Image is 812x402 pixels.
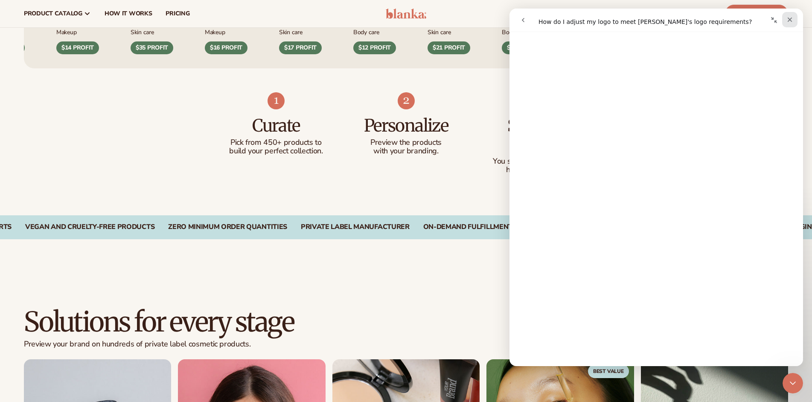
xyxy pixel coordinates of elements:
div: $17 PROFIT [279,41,322,54]
span: pricing [166,10,189,17]
div: $12 PROFIT [353,41,396,54]
h3: Sell and Scale [488,116,584,154]
div: Skin Care [131,27,195,36]
img: Shopify Image 8 [398,92,415,109]
a: Start Free [725,5,788,23]
div: Body Care [502,27,566,36]
div: PRIVATE LABEL MANUFACTURER [301,223,410,231]
div: On-Demand Fulfillment and Inventory Tracking [423,223,606,231]
span: How It Works [105,10,152,17]
div: $15 PROFIT [502,41,544,54]
div: $21 PROFIT [428,41,470,54]
h3: Personalize [358,116,454,135]
p: You start selling and we'll [488,157,584,166]
p: Preview your brand on hundreds of private label cosmetic products. [24,340,294,349]
div: Skin Care [428,27,492,36]
div: Vegan and Cruelty-Free Products [25,223,154,231]
div: Makeup [205,27,269,36]
div: $16 PROFIT [205,41,247,54]
p: Pick from 450+ products to build your perfect collection. [228,138,324,156]
img: logo [386,9,426,19]
p: Preview the products [358,138,454,147]
div: $14 PROFIT [56,41,99,54]
span: product catalog [24,10,82,17]
div: Skin Care [279,27,343,36]
div: Makeup [56,27,120,36]
div: Body Care [353,27,417,36]
iframe: Intercom live chat [509,9,803,366]
p: with your branding. [358,147,454,156]
h2: Solutions for every stage [24,308,294,336]
div: $35 PROFIT [131,41,173,54]
p: handle fulfillment. [488,166,584,174]
h3: Curate [228,116,324,135]
iframe: Intercom live chat [783,373,803,393]
img: Shopify Image 7 [268,92,285,109]
div: Zero Minimum Order Quantities [168,223,287,231]
span: Best Value [588,364,629,378]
